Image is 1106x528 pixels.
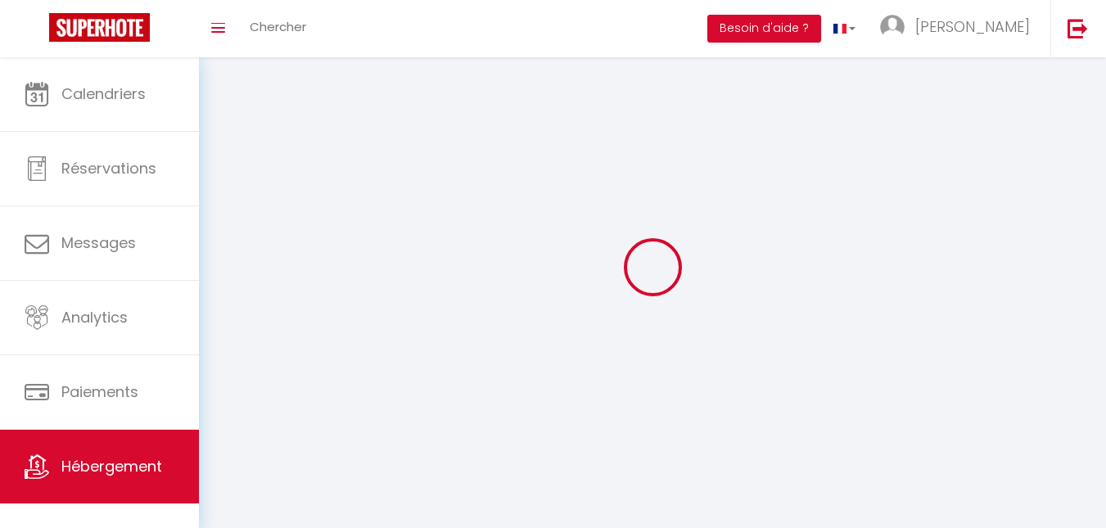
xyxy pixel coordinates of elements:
[250,18,306,35] span: Chercher
[707,15,821,43] button: Besoin d'aide ?
[880,15,905,39] img: ...
[61,456,162,476] span: Hébergement
[1068,18,1088,38] img: logout
[61,83,146,104] span: Calendriers
[61,158,156,178] span: Réservations
[915,16,1030,37] span: [PERSON_NAME]
[61,381,138,402] span: Paiements
[61,307,128,327] span: Analytics
[49,13,150,42] img: Super Booking
[61,232,136,253] span: Messages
